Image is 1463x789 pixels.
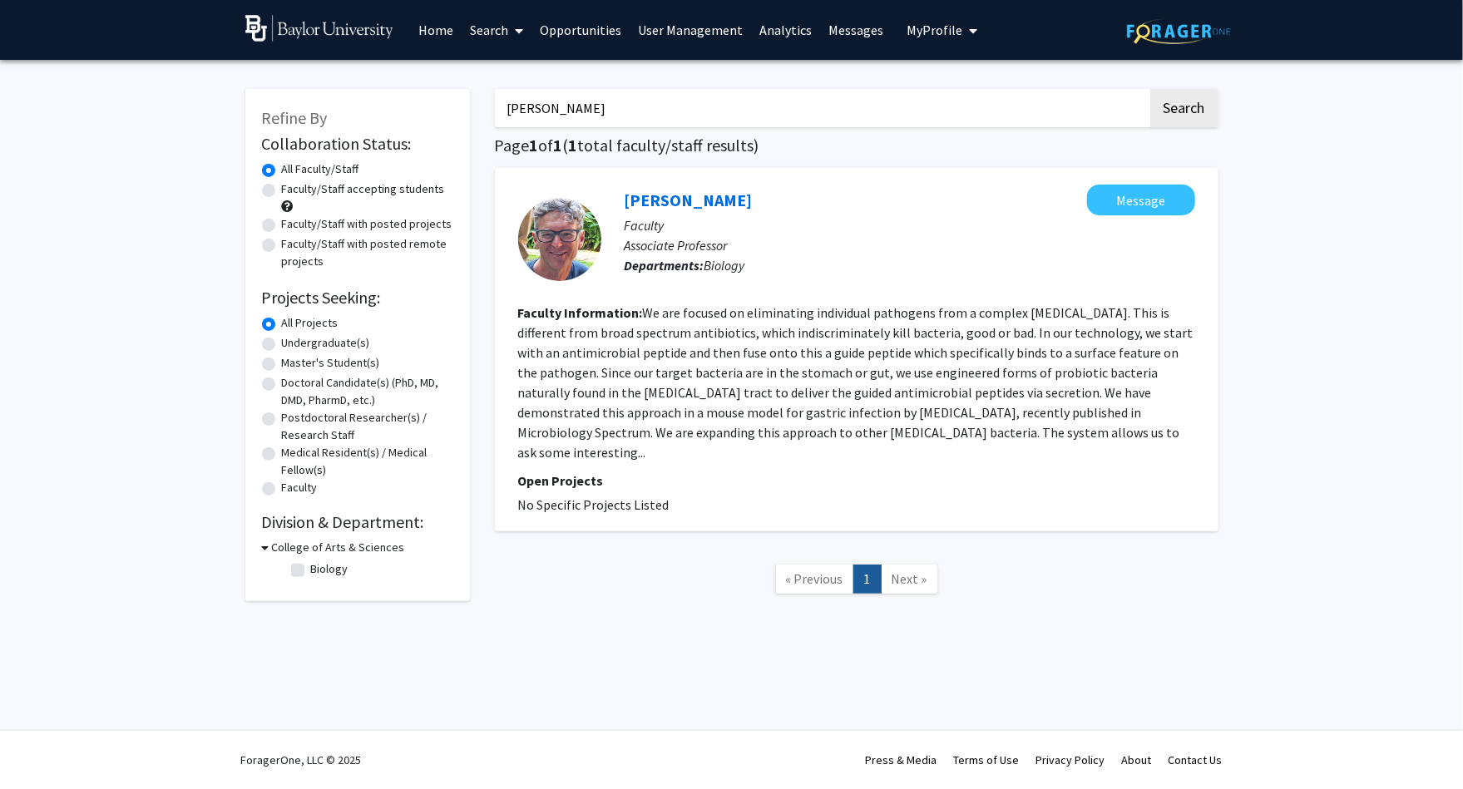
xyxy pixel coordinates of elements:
[410,1,462,59] a: Home
[853,565,882,594] a: 1
[518,496,670,513] span: No Specific Projects Listed
[282,374,453,409] label: Doctoral Candidate(s) (PhD, MD, DMD, PharmD, etc.)
[495,548,1218,615] nav: Page navigation
[462,1,531,59] a: Search
[282,479,318,496] label: Faculty
[892,570,927,587] span: Next »
[282,354,380,372] label: Master's Student(s)
[282,444,453,479] label: Medical Resident(s) / Medical Fellow(s)
[282,160,359,178] label: All Faculty/Staff
[311,560,348,578] label: Biology
[625,215,1195,235] p: Faculty
[262,134,453,154] h2: Collaboration Status:
[282,215,452,233] label: Faculty/Staff with posted projects
[282,235,453,270] label: Faculty/Staff with posted remote projects
[775,565,854,594] a: Previous Page
[630,1,751,59] a: User Management
[954,752,1020,767] a: Terms of Use
[751,1,820,59] a: Analytics
[625,190,753,210] a: [PERSON_NAME]
[12,714,71,777] iframe: Chat
[625,235,1195,255] p: Associate Professor
[518,304,1194,461] fg-read-more: We are focused on eliminating individual pathogens from a complex [MEDICAL_DATA]. This is differe...
[820,1,892,59] a: Messages
[1122,752,1152,767] a: About
[554,135,563,155] span: 1
[518,471,1195,491] p: Open Projects
[262,288,453,308] h2: Projects Seeking:
[1150,89,1218,127] button: Search
[282,314,339,332] label: All Projects
[625,257,704,274] b: Departments:
[530,135,539,155] span: 1
[1169,752,1223,767] a: Contact Us
[1087,185,1195,215] button: Message Christopher Michel Kearney
[241,731,362,789] div: ForagerOne, LLC © 2025
[1036,752,1105,767] a: Privacy Policy
[282,409,453,444] label: Postdoctoral Researcher(s) / Research Staff
[518,304,643,321] b: Faculty Information:
[531,1,630,59] a: Opportunities
[704,257,745,274] span: Biology
[866,752,937,767] a: Press & Media
[569,135,578,155] span: 1
[1127,18,1231,44] img: ForagerOne Logo
[907,22,962,38] span: My Profile
[495,89,1148,127] input: Search Keywords
[282,180,445,198] label: Faculty/Staff accepting students
[262,107,328,128] span: Refine By
[282,334,370,352] label: Undergraduate(s)
[881,565,938,594] a: Next Page
[272,539,405,556] h3: College of Arts & Sciences
[786,570,843,587] span: « Previous
[262,512,453,532] h2: Division & Department:
[245,15,394,42] img: Baylor University Logo
[495,136,1218,155] h1: Page of ( total faculty/staff results)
